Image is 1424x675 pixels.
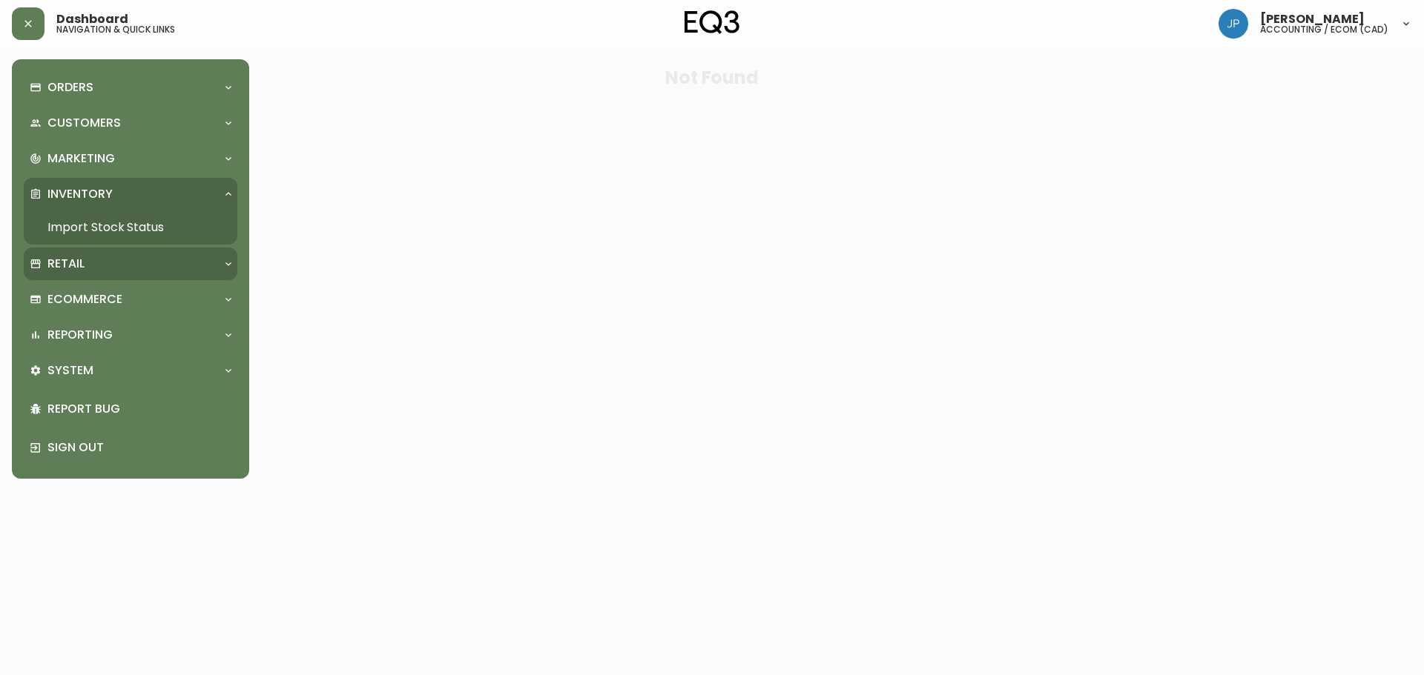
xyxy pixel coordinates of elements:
p: Retail [47,256,85,272]
span: [PERSON_NAME] [1260,13,1365,25]
div: Sign Out [24,428,237,467]
div: Orders [24,71,237,104]
div: Retail [24,247,237,280]
p: Report Bug [47,401,231,417]
p: Inventory [47,186,113,202]
p: Customers [47,115,121,131]
img: 6a5580316bd5582e3315f951a7ff7adb [1219,9,1248,39]
div: Report Bug [24,390,237,428]
div: Ecommerce [24,283,237,316]
div: Inventory [24,178,237,210]
a: Import Stock Status [24,210,237,245]
img: logo [685,10,739,34]
p: Orders [47,79,93,96]
p: System [47,362,93,379]
h5: accounting / ecom (cad) [1260,25,1388,34]
p: Sign Out [47,439,231,456]
h5: navigation & quick links [56,25,175,34]
p: Marketing [47,150,115,167]
p: Ecommerce [47,291,122,307]
p: Reporting [47,327,113,343]
span: Dashboard [56,13,128,25]
div: Marketing [24,142,237,175]
div: System [24,354,237,387]
div: Reporting [24,319,237,351]
div: Customers [24,107,237,139]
